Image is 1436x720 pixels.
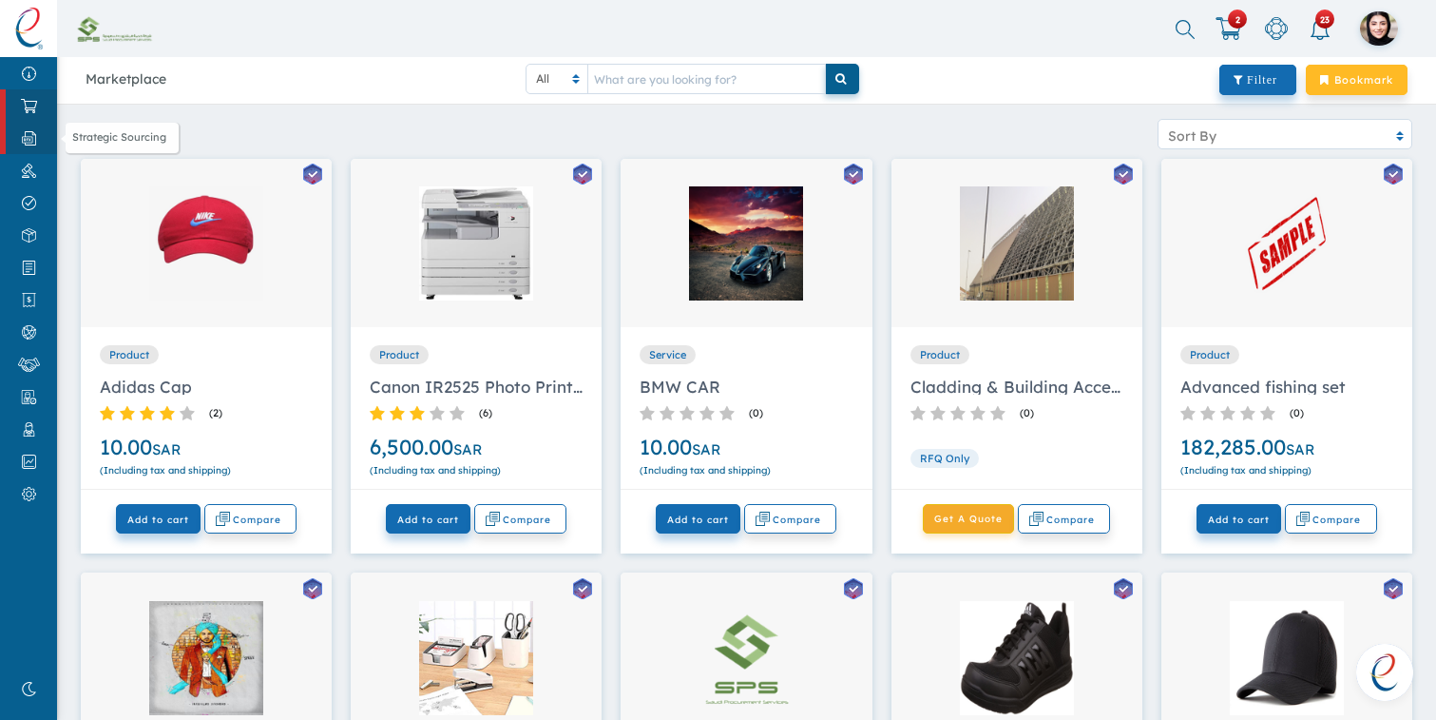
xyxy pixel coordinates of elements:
img: price [1296,512,1311,526]
label: SAR [1286,440,1314,458]
label: SAR [453,440,482,458]
img: [object Object] [8,228,50,243]
span: 2 [1235,15,1240,24]
button: Add to cart [386,504,470,534]
img: BlockchainVerified [303,164,322,185]
input: Search Here.. [1158,19,1199,45]
img: [object Object] [8,164,50,178]
span: Product [910,345,969,364]
img: price [1029,512,1043,526]
span: ( 0 ) [1020,406,1034,419]
img: BlockchainVerified [844,164,863,185]
span: Compare [1312,513,1361,527]
span: RFQ Only [910,449,979,468]
span: Add to cart [667,514,729,526]
div: Cladding & Building Accessories Supply & Install [901,379,1133,395]
span: Compare [773,513,821,527]
div: ( Including tax and shipping ) [640,463,852,477]
img: BlockchainVerified [573,164,592,185]
img: [object Object] [8,487,50,501]
span: Compare [233,513,281,527]
span: Service [640,345,696,364]
button: Compare [204,504,297,534]
img: nighmode [8,682,50,696]
span: Product [1180,345,1239,364]
button: Add to cart [1197,504,1281,534]
a: BlockchainVerifiedProductCladding & Building Accessories Supply & Install(0)RFQ Only [891,164,1142,490]
img: BlockchainVerified [573,578,592,599]
img: [object Object] [8,67,50,81]
label: SAR [692,440,720,458]
a: 2 [1204,13,1254,44]
span: Add to cart [127,514,189,526]
span: ( 0 ) [749,406,763,419]
img: empty [1265,17,1288,40]
span: Add to cart [397,514,459,526]
span: Compare [503,513,551,527]
img: [object Object] [8,99,50,113]
button: Compare [1285,504,1377,534]
button: Add to cart [116,504,201,534]
img: logo [14,8,44,49]
a: BlockchainVerifiedProductAdidas Cap(2)10.00SAR(Including tax and shipping) [81,164,332,490]
span: Compare [1046,513,1095,527]
img: BlockchainVerified [1114,578,1133,599]
button: Compare [1018,504,1110,534]
label: SAR [152,440,181,458]
div: BMW CAR [630,379,862,395]
img: price [216,512,230,526]
div: Advanced fishing set [1171,379,1403,395]
div: Adidas Cap [90,379,322,395]
img: BlockchainVerified [1384,164,1403,185]
img: [object Object] [8,293,50,307]
span: Add to cart [1208,514,1270,526]
a: Open chat [1356,644,1413,701]
span: 10.00 [640,434,720,460]
div: ( Including tax and shipping ) [100,463,313,477]
span: ( 2 ) [209,406,222,419]
input: What are you looking for? [587,64,826,94]
img: price [486,512,500,526]
img: BlockchainVerified [303,578,322,599]
span: Product [370,345,429,364]
img: BlockchainVerified [844,578,863,599]
img: BlockchainVerified [1114,164,1133,185]
a: BlockchainVerifiedProductCanon IR2525 Photo Printers ,White ,IR2525(6)6,500.00SAR(Including tax a... [351,164,602,490]
span: Product [100,345,159,364]
span: Bookmark [1306,65,1407,95]
img: company-logo [71,13,157,51]
img: [object Object] [8,358,50,372]
span: 10.00 [100,434,181,460]
button: Get A Quote [923,504,1014,534]
div: Sort By [1168,126,1216,146]
span: ( 6 ) [479,406,492,419]
img: [object Object] [8,196,50,210]
img: [object Object] [8,455,50,469]
button: Compare [744,504,836,534]
div: Canon IR2525 Photo Printers ,White ,IR2525 [360,379,592,395]
div: ( Including tax and shipping ) [370,463,583,477]
img: empty [1311,17,1330,40]
button: Compare [474,504,566,534]
img: empty [1216,17,1242,40]
button: Add to cart [656,504,740,534]
img: [object Object] [8,422,50,437]
span: 23 [1320,15,1330,24]
div: Marketplace [71,69,181,91]
div: ( Including tax and shipping ) [1180,463,1393,477]
img: [object Object] [8,325,50,340]
span: ( 0 ) [1290,406,1304,419]
img: price [756,512,770,526]
img: BlockchainVerified [1384,578,1403,599]
div: All [536,70,549,88]
a: BlockchainVerifiedProductAdvanced fishing set(0)182,285.00SAR(Including tax and shipping) [1161,164,1412,490]
a: BlockchainVerifiedServiceBMW CAR(0)10.00SAR(Including tax and shipping) [621,164,871,490]
img: [object Object] [8,390,50,404]
span: 6,500.00 [370,434,482,460]
img: [object Object] [8,261,50,275]
img: [object Object] [8,131,50,146]
span: 182,285.00 [1180,434,1314,460]
i: Filter [1234,74,1277,86]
